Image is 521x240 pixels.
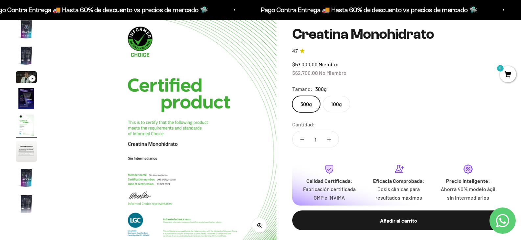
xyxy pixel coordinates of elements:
[306,177,352,184] strong: Calidad Certificada:
[16,19,37,40] img: Creatina Monohidrato
[500,71,516,78] a: 0
[305,216,492,225] div: Añadir al carrito
[107,98,135,110] span: Enviar
[292,26,505,42] h1: Creatina Monohidrato
[293,131,312,147] button: Reducir cantidad
[16,19,37,42] button: Ir al artículo 1
[16,167,37,190] button: Ir al artículo 7
[320,131,339,147] button: Aumentar cantidad
[8,11,136,26] p: ¿Qué te haría sentir más seguro de comprar este producto?
[16,45,37,66] img: Creatina Monohidrato
[16,193,37,216] button: Ir al artículo 8
[8,71,136,82] div: Un video del producto
[292,47,505,55] a: 4.74.7 de 5.0 estrellas
[315,85,327,93] span: 300g
[319,69,346,76] span: No Miembro
[16,71,37,85] button: Ir al artículo 3
[319,61,339,67] span: Miembro
[16,193,37,214] img: Creatina Monohidrato
[8,31,136,43] div: Más información sobre los ingredientes
[373,177,424,184] strong: Eficacia Comprobada:
[16,45,37,68] button: Ir al artículo 2
[292,210,505,230] button: Añadir al carrito
[8,44,136,56] div: Reseñas de otros clientes
[292,120,315,129] label: Cantidad:
[369,185,428,202] p: Dosis clínicas para resultados máximos
[292,47,298,55] span: 4.7
[8,84,136,95] div: Un mejor precio
[16,115,37,138] button: Ir al artículo 5
[16,88,37,111] button: Ir al artículo 4
[16,141,37,164] button: Ir al artículo 6
[496,64,504,72] mark: 0
[292,69,318,76] span: $62.700,00
[438,185,497,202] p: Ahorra 40% modelo ágil sin intermediarios
[16,88,37,109] img: Creatina Monohidrato
[292,61,318,67] span: $57.000,00
[300,185,359,202] p: Fabricación certificada GMP e INVIMA
[8,57,136,69] div: Una promoción especial
[446,177,490,184] strong: Precio Inteligente:
[16,141,37,162] img: Creatina Monohidrato
[239,5,456,15] p: Pago Contra Entrega 🚚 Hasta 60% de descuento vs precios de mercado 🛸
[16,167,37,188] img: Creatina Monohidrato
[107,98,136,110] button: Enviar
[292,85,313,93] legend: Tamaño:
[16,115,37,136] img: Creatina Monohidrato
